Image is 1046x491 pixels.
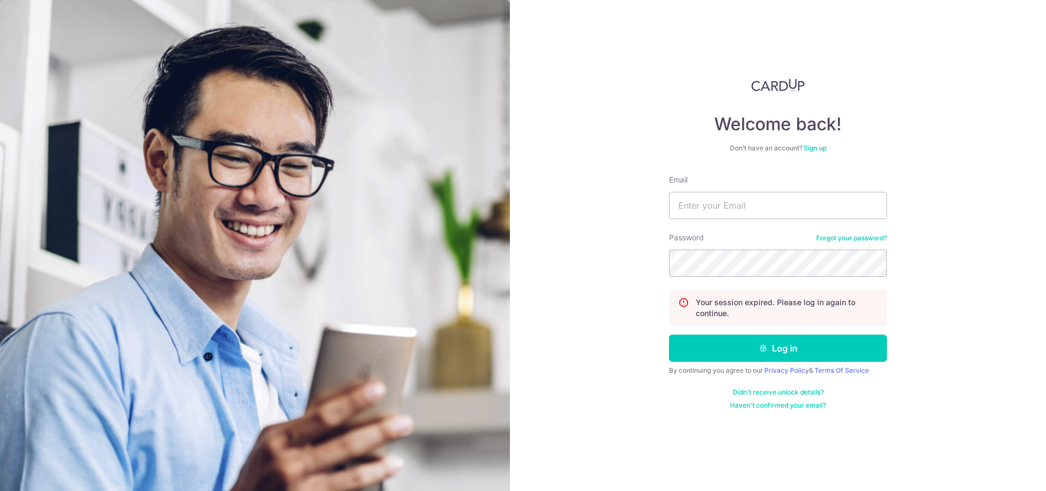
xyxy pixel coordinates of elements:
button: Log in [669,335,887,362]
img: CardUp Logo [751,78,805,92]
label: Email [669,174,688,185]
a: Didn't receive unlock details? [733,388,824,397]
h4: Welcome back! [669,113,887,135]
p: Your session expired. Please log in again to continue. [696,297,878,319]
div: By continuing you agree to our & [669,366,887,375]
a: Sign up [804,144,826,152]
a: Forgot your password? [816,234,887,243]
a: Privacy Policy [764,366,809,374]
label: Password [669,232,704,243]
a: Terms Of Service [814,366,869,374]
a: Haven't confirmed your email? [730,401,826,410]
div: Don’t have an account? [669,144,887,153]
input: Enter your Email [669,192,887,219]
